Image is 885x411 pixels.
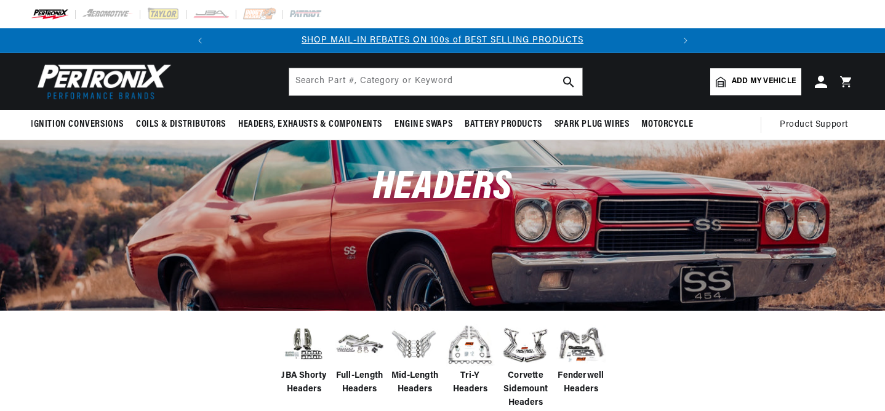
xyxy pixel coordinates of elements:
input: Search Part #, Category or Keyword [289,68,582,95]
span: Tri-Y Headers [446,369,495,397]
img: JBA Shorty Headers [279,324,329,365]
img: Corvette Sidemount Headers [501,320,550,369]
span: Product Support [780,118,848,132]
span: Motorcycle [641,118,693,131]
a: Tri-Y Headers Tri-Y Headers [446,320,495,397]
div: Announcement [212,34,673,47]
span: Spark Plug Wires [555,118,630,131]
summary: Battery Products [459,110,548,139]
summary: Product Support [780,110,854,140]
a: Add my vehicle [710,68,801,95]
img: Fenderwell Headers [556,320,606,369]
summary: Spark Plug Wires [548,110,636,139]
summary: Engine Swaps [388,110,459,139]
img: Full-Length Headers [335,325,384,364]
button: Translation missing: en.sections.announcements.previous_announcement [188,28,212,53]
span: Ignition Conversions [31,118,124,131]
a: Fenderwell Headers Fenderwell Headers [556,320,606,397]
a: JBA Shorty Headers JBA Shorty Headers [279,320,329,397]
summary: Motorcycle [635,110,699,139]
span: Fenderwell Headers [556,369,606,397]
img: Pertronix [31,60,172,103]
span: Engine Swaps [394,118,452,131]
span: Corvette Sidemount Headers [501,369,550,410]
img: Mid-Length Headers [390,320,439,369]
span: Headers, Exhausts & Components [238,118,382,131]
button: search button [555,68,582,95]
span: Full-Length Headers [335,369,384,397]
summary: Headers, Exhausts & Components [232,110,388,139]
summary: Coils & Distributors [130,110,232,139]
span: Battery Products [465,118,542,131]
span: Coils & Distributors [136,118,226,131]
span: Add my vehicle [732,76,796,87]
a: SHOP MAIL-IN REBATES ON 100s of BEST SELLING PRODUCTS [302,36,583,45]
div: 1 of 2 [212,34,673,47]
span: JBA Shorty Headers [279,369,329,397]
span: Headers [373,168,512,208]
button: Translation missing: en.sections.announcements.next_announcement [673,28,698,53]
span: Mid-Length Headers [390,369,439,397]
a: Full-Length Headers Full-Length Headers [335,320,384,397]
summary: Ignition Conversions [31,110,130,139]
a: Corvette Sidemount Headers Corvette Sidemount Headers [501,320,550,410]
a: Mid-Length Headers Mid-Length Headers [390,320,439,397]
img: Tri-Y Headers [446,320,495,369]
